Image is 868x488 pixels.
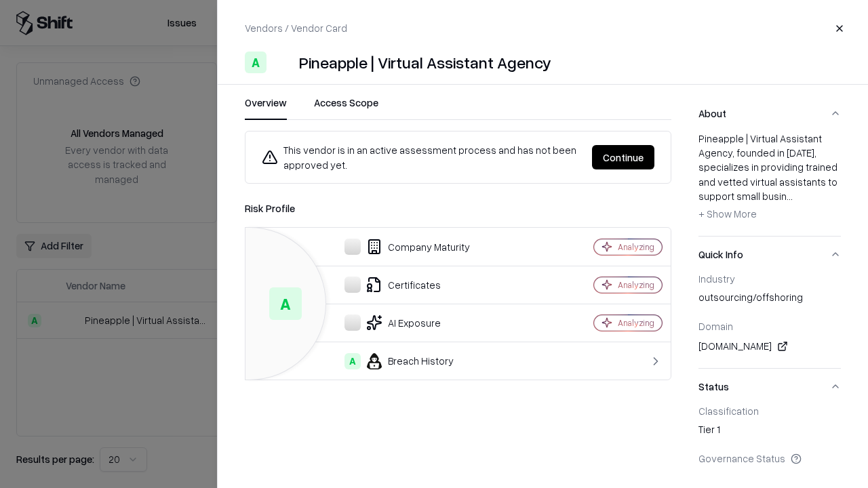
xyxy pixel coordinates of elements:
button: Continue [592,145,654,169]
div: Governance Status [698,452,841,464]
div: Industry [698,272,841,285]
div: A [245,52,267,73]
button: Access Scope [314,96,378,120]
div: A [269,287,302,320]
div: AI Exposure [256,314,547,331]
div: Analyzing [618,241,654,253]
div: Domain [698,320,841,332]
p: Vendors / Vendor Card [245,21,347,35]
div: Breach History [256,353,547,369]
div: Quick Info [698,272,841,368]
div: Risk Profile [245,200,671,216]
div: Tier 1 [698,422,841,441]
div: Analyzing [618,279,654,291]
div: Certificates [256,277,547,293]
button: + Show More [698,203,757,225]
button: Status [698,369,841,405]
div: Pineapple | Virtual Assistant Agency [299,52,551,73]
button: Quick Info [698,237,841,272]
button: Overview [245,96,287,120]
div: outsourcing/offshoring [698,290,841,309]
span: ... [787,190,793,202]
span: + Show More [698,207,757,220]
div: A [344,353,361,369]
div: About [698,131,841,236]
img: Pineapple | Virtual Assistant Agency [272,52,294,73]
div: This vendor is in an active assessment process and has not been approved yet. [262,142,581,172]
div: Pineapple | Virtual Assistant Agency, founded in [DATE], specializes in providing trained and vet... [698,131,841,225]
div: Classification [698,405,841,417]
div: Analyzing [618,317,654,329]
button: About [698,96,841,131]
div: Company Maturity [256,239,547,255]
div: [DOMAIN_NAME] [698,338,841,354]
